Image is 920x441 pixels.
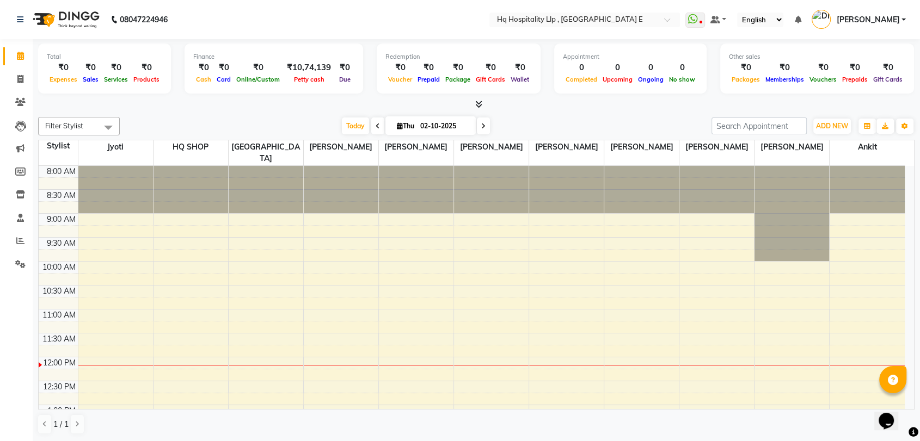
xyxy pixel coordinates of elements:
[508,61,532,74] div: ₹0
[28,4,102,35] img: logo
[78,140,153,154] span: jyoti
[214,76,234,83] span: Card
[870,76,905,83] span: Gift Cards
[304,140,378,154] span: [PERSON_NAME]
[234,61,283,74] div: ₹0
[816,122,848,130] span: ADD NEW
[342,117,369,134] span: Today
[417,118,471,134] input: 2025-10-02
[830,140,905,154] span: Ankit
[563,52,698,61] div: Appointment
[47,76,80,83] span: Expenses
[45,238,78,249] div: 9:30 AM
[729,61,763,74] div: ₹0
[454,140,529,154] span: [PERSON_NAME]
[101,61,131,74] div: ₹0
[385,52,532,61] div: Redemption
[666,76,698,83] span: No show
[755,140,829,154] span: [PERSON_NAME]
[729,76,763,83] span: Packages
[45,190,78,201] div: 8:30 AM
[712,117,807,134] input: Search Appointment
[763,76,807,83] span: Memberships
[600,76,635,83] span: Upcoming
[813,119,851,134] button: ADD NEW
[45,121,83,130] span: Filter Stylist
[39,140,78,152] div: Stylist
[40,262,78,273] div: 10:00 AM
[604,140,679,154] span: [PERSON_NAME]
[763,61,807,74] div: ₹0
[234,76,283,83] span: Online/Custom
[45,405,78,417] div: 1:00 PM
[807,76,839,83] span: Vouchers
[40,333,78,345] div: 11:30 AM
[40,285,78,297] div: 10:30 AM
[529,140,604,154] span: [PERSON_NAME]
[193,76,214,83] span: Cash
[870,61,905,74] div: ₹0
[120,4,168,35] b: 08047224946
[214,61,234,74] div: ₹0
[394,122,417,130] span: Thu
[101,76,131,83] span: Services
[563,76,600,83] span: Completed
[508,76,532,83] span: Wallet
[47,52,162,61] div: Total
[415,76,443,83] span: Prepaid
[839,76,870,83] span: Prepaids
[53,419,69,430] span: 1 / 1
[807,61,839,74] div: ₹0
[131,76,162,83] span: Products
[131,61,162,74] div: ₹0
[443,61,473,74] div: ₹0
[40,309,78,321] div: 11:00 AM
[385,76,415,83] span: Voucher
[812,10,831,29] img: DIPALI
[41,381,78,393] div: 12:30 PM
[291,76,327,83] span: Petty cash
[635,76,666,83] span: Ongoing
[193,61,214,74] div: ₹0
[679,140,754,154] span: [PERSON_NAME]
[379,140,453,154] span: [PERSON_NAME]
[836,14,899,26] span: [PERSON_NAME]
[154,140,228,154] span: HQ SHOP
[193,52,354,61] div: Finance
[473,76,508,83] span: Gift Cards
[41,357,78,369] div: 12:00 PM
[729,52,905,61] div: Other sales
[385,61,415,74] div: ₹0
[47,61,80,74] div: ₹0
[415,61,443,74] div: ₹0
[666,61,698,74] div: 0
[600,61,635,74] div: 0
[839,61,870,74] div: ₹0
[336,76,353,83] span: Due
[80,61,101,74] div: ₹0
[229,140,303,165] span: [GEOGRAPHIC_DATA]
[80,76,101,83] span: Sales
[283,61,335,74] div: ₹10,74,139
[45,166,78,177] div: 8:00 AM
[635,61,666,74] div: 0
[874,397,909,430] iframe: chat widget
[335,61,354,74] div: ₹0
[443,76,473,83] span: Package
[45,214,78,225] div: 9:00 AM
[473,61,508,74] div: ₹0
[563,61,600,74] div: 0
